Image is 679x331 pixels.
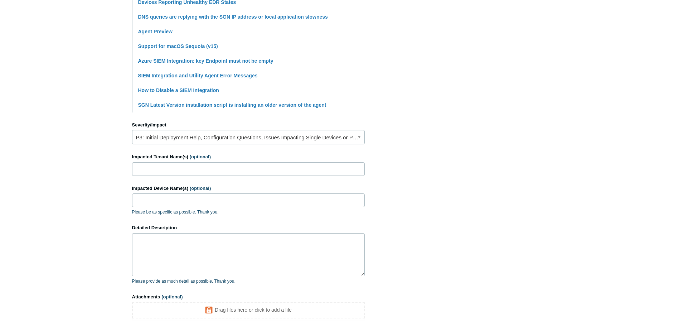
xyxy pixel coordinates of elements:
span: (optional) [190,186,211,191]
a: Agent Preview [138,29,173,34]
a: SGN Latest Version installation script is installing an older version of the agent [138,102,326,108]
a: SIEM Integration and Utility Agent Error Messages [138,73,258,78]
label: Severity/Impact [132,121,365,129]
label: Impacted Device Name(s) [132,185,365,192]
a: Support for macOS Sequoia (v15) [138,43,218,49]
span: (optional) [161,294,183,299]
label: Detailed Description [132,224,365,231]
label: Impacted Tenant Name(s) [132,153,365,160]
a: P3: Initial Deployment Help, Configuration Questions, Issues Impacting Single Devices or Past Out... [132,130,365,144]
a: Azure SIEM Integration: key Endpoint must not be empty [138,58,273,64]
a: DNS queries are replying with the SGN IP address or local application slowness [138,14,328,20]
label: Attachments [132,293,365,301]
p: Please be as specific as possible. Thank you. [132,209,365,215]
a: How to Disable a SIEM Integration [138,87,219,93]
p: Please provide as much detail as possible. Thank you. [132,278,365,284]
span: (optional) [190,154,211,159]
